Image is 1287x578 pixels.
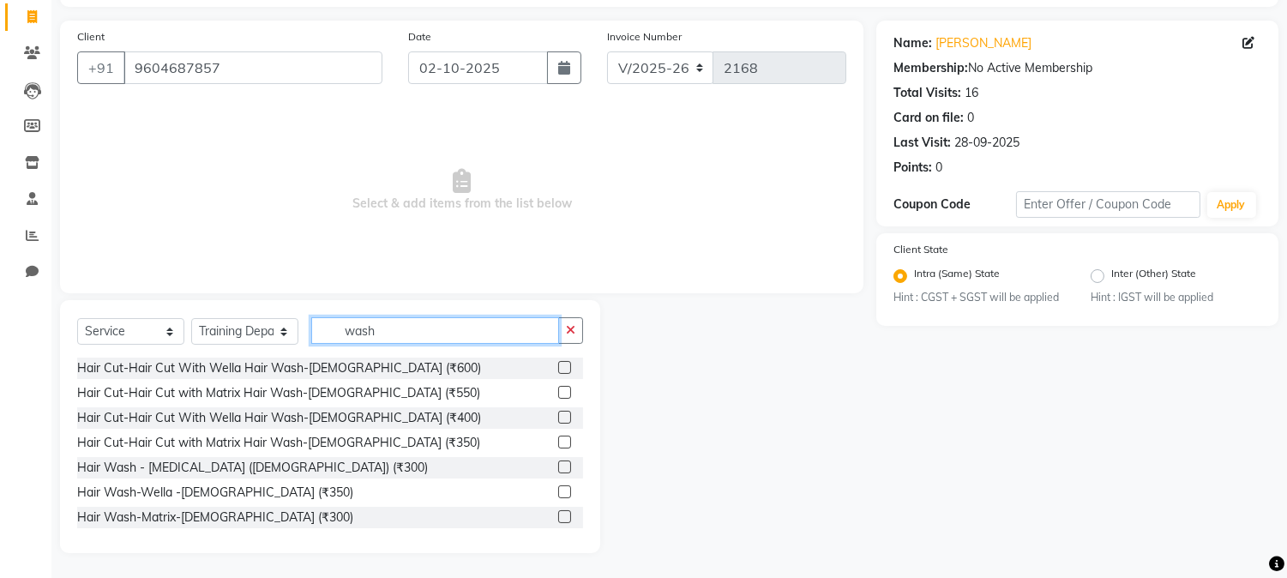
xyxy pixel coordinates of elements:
div: Hair Cut-Hair Cut with Matrix Hair Wash-[DEMOGRAPHIC_DATA] (₹550) [77,384,480,402]
div: Hair Wash-Wella -[DEMOGRAPHIC_DATA] (₹350) [77,484,353,502]
div: Hair Wash-Matrix-[DEMOGRAPHIC_DATA] (₹300) [77,509,353,527]
div: 0 [935,159,942,177]
label: Client State [893,242,948,257]
button: +91 [77,51,125,84]
label: Invoice Number [607,29,682,45]
div: Points: [893,159,932,177]
div: Hair Cut-Hair Cut With Wella Hair Wash-[DEMOGRAPHIC_DATA] (₹600) [77,359,481,377]
span: Select & add items from the list below [77,105,846,276]
label: Intra (Same) State [914,266,1000,286]
small: Hint : CGST + SGST will be applied [893,290,1064,305]
label: Client [77,29,105,45]
div: Hair Cut-Hair Cut With Wella Hair Wash-[DEMOGRAPHIC_DATA] (₹400) [77,409,481,427]
div: Coupon Code [893,196,1016,214]
label: Inter (Other) State [1111,266,1196,286]
div: Hair Wash - [MEDICAL_DATA] ([DEMOGRAPHIC_DATA]) (₹300) [77,459,428,477]
input: Enter Offer / Coupon Code [1016,191,1200,218]
button: Apply [1207,192,1256,218]
small: Hint : IGST will be applied [1091,290,1261,305]
div: Total Visits: [893,84,961,102]
div: Hair Cut-Hair Cut with Matrix Hair Wash-[DEMOGRAPHIC_DATA] (₹350) [77,434,480,452]
label: Date [408,29,431,45]
div: 16 [965,84,978,102]
div: Name: [893,34,932,52]
a: [PERSON_NAME] [935,34,1031,52]
input: Search by Name/Mobile/Email/Code [123,51,382,84]
div: Last Visit: [893,134,951,152]
div: No Active Membership [893,59,1261,77]
div: Card on file: [893,109,964,127]
div: 28-09-2025 [954,134,1019,152]
div: 0 [967,109,974,127]
input: Search or Scan [311,317,559,344]
div: Membership: [893,59,968,77]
